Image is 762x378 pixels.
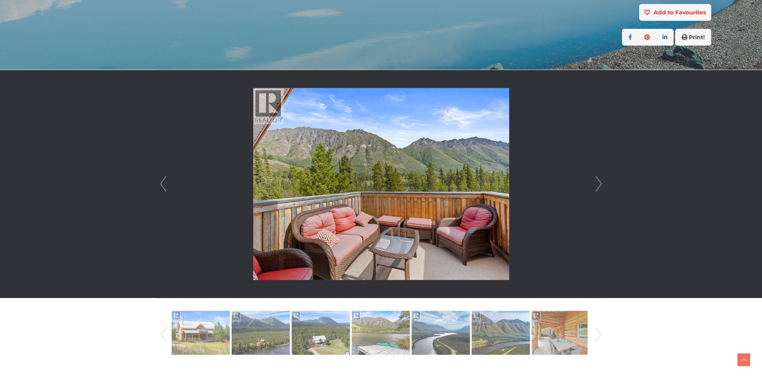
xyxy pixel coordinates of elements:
a: Next [592,308,604,362]
button: Add to Favourites [639,4,711,21]
img: Property-28903070-Photo-5.jpg [412,310,470,356]
img: 1130 Annie Lake Road, Whitehorse South, Yukon Y1A 7A1 - Photo 24 - 16837 [253,88,509,280]
img: Property-28903070-Photo-3.jpg [292,310,350,356]
button: Print! [675,29,711,46]
a: Prev [157,70,169,298]
a: Next [593,70,605,298]
a: Prev [158,308,170,362]
img: Property-28903070-Photo-1.jpg [172,310,230,356]
img: Property-28903070-Photo-7.jpg [532,310,590,356]
strong: Print! [689,34,705,41]
img: Property-28903070-Photo-6.jpg [472,310,530,356]
img: Property-28903070-Photo-2.jpg [232,310,290,356]
strong: Add to Favourites [654,9,706,16]
img: Property-28903070-Photo-4.jpg [352,310,410,356]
